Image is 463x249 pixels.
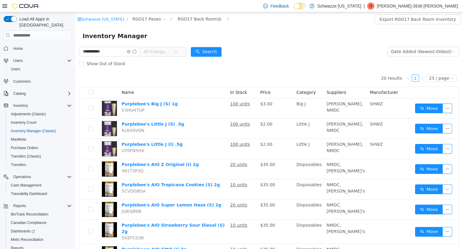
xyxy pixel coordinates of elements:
[377,2,458,10] p: [PERSON_NAME]-3938 [PERSON_NAME]
[27,210,42,225] img: Purplebee's AIO Strawberry Sour Diesel (S) 2g hero shot
[27,88,42,104] img: Purplebee's Big J (S) 1g hero shot
[11,102,72,109] span: Inventory
[11,90,28,97] button: Catalog
[27,169,42,184] img: Purplebee's AIO Tropicana Cookies (S) 2g hero shot
[46,89,102,94] a: Purplebee's Big J (S) 1g
[8,65,72,73] span: Users
[13,174,31,179] span: Operations
[13,46,23,51] span: Home
[251,190,290,201] span: NMDC, [PERSON_NAME]'s
[11,90,72,97] span: Catalog
[340,192,367,202] button: icon: swapMove
[294,78,323,82] span: Manufacturer
[8,144,72,152] span: Purchase Orders
[8,182,44,189] a: Cash Management
[11,212,49,217] span: BioTrack Reconciliation
[185,235,200,239] span: $35.00
[8,153,43,160] a: Transfers (Classic)
[46,170,145,175] a: Purplebee's AIO Tropicana Cookies (S) 2g
[11,57,25,64] button: Users
[340,172,367,182] button: icon: swapMove
[2,5,49,9] a: icon: shopSchwazze [US_STATE]
[354,62,374,69] div: 25 / page
[8,153,72,160] span: Transfers (Classic)
[155,129,175,134] u: 100 units
[8,136,29,143] a: Manifests
[8,228,72,235] span: Dashboards
[8,144,41,152] a: Purchase Orders
[11,191,47,196] span: Traceabilty Dashboard
[219,147,249,167] td: Disposables
[376,37,380,42] i: icon: down
[11,162,26,167] span: Transfers
[46,156,68,161] span: 461T3P3Q
[1,101,74,110] button: Inventory
[46,196,66,201] span: JGB3JB6B
[12,3,39,9] img: Cova
[185,170,200,175] span: $35.00
[340,132,367,141] button: icon: swapMove
[6,110,74,118] button: Adjustments (Classic)
[8,65,23,73] a: Users
[46,136,69,141] span: UT0FN5HX
[6,135,74,144] button: Manifests
[9,49,52,54] span: Show Out of Stock
[155,150,172,155] u: 20 units
[8,211,72,218] span: BioTrack Reconciliation
[219,187,249,207] td: Disposables
[155,109,175,114] u: 100 units
[6,190,74,198] button: Traceabilty Dashboard
[306,62,326,69] li: 20 results
[219,126,249,147] td: Little J
[11,67,20,72] span: Users
[6,235,74,244] button: Metrc Reconciliation
[46,235,112,239] a: Purplebee's AIO GMO (I) 2g
[6,181,74,190] button: Cash Management
[8,211,51,218] a: BioTrack Reconciliation
[8,182,72,189] span: Cash Management
[221,78,241,82] span: Category
[99,37,102,42] i: icon: down
[8,127,72,135] span: Inventory Manager (Classic)
[270,3,289,9] span: Feedback
[155,78,172,82] span: In Stock
[11,237,43,242] span: Metrc Reconciliation
[251,210,290,222] span: NMDC, [PERSON_NAME]'s
[13,79,31,84] span: Customers
[46,150,124,155] a: Purplebee's AIO Z Original (I) 2g
[155,235,172,239] u: 10 units
[317,2,361,10] p: Schwazze [US_STATE]
[46,176,71,181] span: 5CVDGBGA
[27,109,42,124] img: Purplebee's Little J (S) .5g hero shot
[13,58,23,63] span: Users
[8,119,72,126] span: Inventory Count
[11,78,72,85] span: Customers
[185,150,200,155] span: $35.00
[6,127,74,135] button: Inventory Manager (Classic)
[11,154,41,159] span: Transfers (Classic)
[251,78,271,82] span: Suppliers
[340,111,367,121] button: icon: swapMove
[8,190,72,197] span: Traceabilty Dashboard
[115,35,146,44] button: icon: searchSearch
[219,86,249,106] td: Big J
[13,103,28,108] span: Inventory
[336,62,344,69] li: 1
[6,118,74,127] button: Inventory Count
[344,62,351,69] li: Next Page
[11,57,72,64] span: Users
[6,152,74,161] button: Transfers (Classic)
[8,219,49,226] a: Canadian Compliance
[27,149,42,164] img: Purplebee's AIO Z Original (I) 2g hero shot
[219,106,249,126] td: Little J
[1,44,74,53] button: Home
[329,62,336,69] li: Previous Page
[51,5,52,9] span: /
[11,120,36,125] span: Inventory Count
[11,145,38,150] span: Purchase Orders
[11,202,72,209] span: Reports
[11,202,28,209] button: Reports
[95,5,96,9] span: /
[6,144,74,152] button: Purchase Orders
[11,173,72,180] span: Operations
